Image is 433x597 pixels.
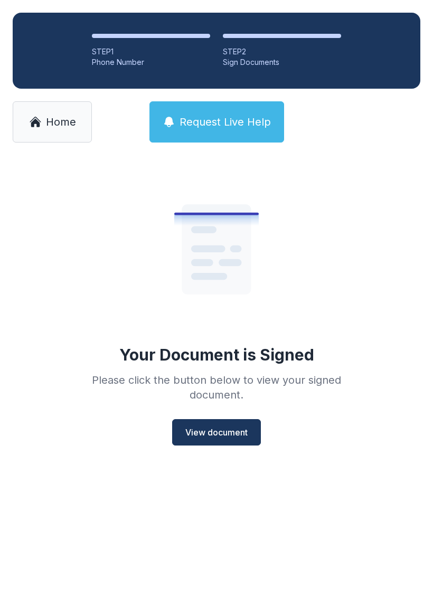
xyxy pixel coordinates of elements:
div: Phone Number [92,57,210,68]
div: STEP 2 [223,46,341,57]
span: View document [185,426,248,439]
div: Sign Documents [223,57,341,68]
div: Please click the button below to view your signed document. [64,373,369,402]
span: Home [46,115,76,129]
span: Request Live Help [180,115,271,129]
div: STEP 1 [92,46,210,57]
div: Your Document is Signed [119,345,314,364]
